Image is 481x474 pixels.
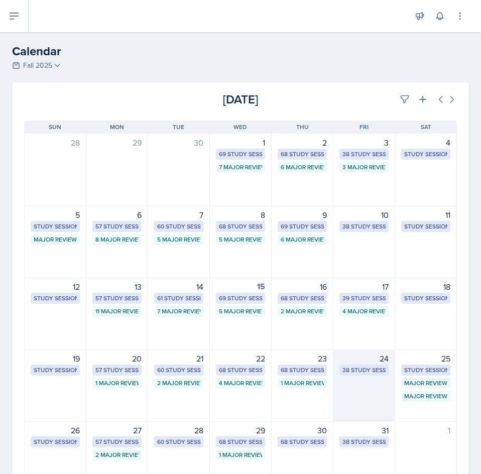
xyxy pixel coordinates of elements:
div: 30 [154,137,203,149]
div: 16 [278,281,327,293]
div: Study Session [34,222,77,231]
div: 6 [92,209,142,221]
div: 6 Major Review Sessions [281,163,324,172]
div: 18 [401,281,450,293]
div: [DATE] [168,90,312,108]
div: 22 [216,352,265,365]
div: 68 Study Sessions [281,366,324,375]
div: 60 Study Sessions [157,437,200,446]
div: 11 [401,209,450,221]
div: 68 Study Sessions [281,150,324,159]
div: 38 Study Sessions [342,222,386,231]
div: 14 [154,281,203,293]
div: 7 [154,209,203,221]
div: 4 [401,137,450,149]
div: 30 [278,424,327,436]
div: 61 Study Sessions [157,294,200,303]
div: Study Session [34,366,77,375]
span: Tue [173,123,184,132]
span: Sat [421,123,431,132]
div: 27 [92,424,142,436]
div: 57 Study Sessions [95,222,139,231]
div: 9 [278,209,327,221]
div: 69 Study Sessions [219,294,262,303]
span: Fall 2025 [23,60,52,71]
div: Study Session [404,150,447,159]
div: 4 Major Review Sessions [342,307,386,316]
div: 57 Study Sessions [95,294,139,303]
div: 31 [339,424,389,436]
div: 5 [31,209,80,221]
div: 15 [216,281,265,293]
div: 29 [216,424,265,436]
div: 5 Major Review Sessions [157,235,200,244]
div: 7 Major Review Sessions [219,163,262,172]
div: Major Review Session [404,392,447,401]
div: 26 [31,424,80,436]
div: 38 Study Sessions [342,366,386,375]
div: 68 Study Sessions [219,366,262,375]
div: 2 [278,137,327,149]
span: Wed [233,123,247,132]
div: 2 Major Review Sessions [95,450,139,459]
div: 60 Study Sessions [157,222,200,231]
div: 21 [154,352,203,365]
div: 20 [92,352,142,365]
div: 1 [216,137,265,149]
div: 3 Major Review Sessions [342,163,386,172]
div: 69 Study Sessions [219,150,262,159]
div: 8 [216,209,265,221]
div: 17 [339,281,389,293]
h2: Calendar [12,42,469,60]
div: 68 Study Sessions [281,437,324,446]
div: 39 Study Sessions [342,294,386,303]
div: 68 Study Sessions [219,437,262,446]
div: 23 [278,352,327,365]
span: Mon [110,123,124,132]
div: 1 Major Review Session [281,379,324,388]
div: Study Session [34,437,77,446]
div: Study Session [404,294,447,303]
span: Sun [49,123,61,132]
div: 1 Major Review Session [219,450,262,459]
div: 57 Study Sessions [95,437,139,446]
div: Study Session [404,222,447,231]
div: 10 [339,209,389,221]
div: 2 Major Review Sessions [157,379,200,388]
div: 13 [92,281,142,293]
div: 69 Study Sessions [281,222,324,231]
div: 57 Study Sessions [95,366,139,375]
div: 3 [339,137,389,149]
span: Fri [359,123,369,132]
div: 38 Study Sessions [342,437,386,446]
div: 2 Major Review Sessions [281,307,324,316]
div: 12 [31,281,80,293]
div: 1 Major Review Session [95,379,139,388]
div: 28 [154,424,203,436]
div: Study Session [34,294,77,303]
div: 11 Major Review Sessions [95,307,139,316]
div: Study Session [404,366,447,375]
span: Thu [296,123,309,132]
div: 29 [92,137,142,149]
div: 4 Major Review Sessions [219,379,262,388]
div: 6 Major Review Sessions [281,235,324,244]
div: 25 [401,352,450,365]
div: 8 Major Review Sessions [95,235,139,244]
div: Major Review Session [34,235,77,244]
div: 60 Study Sessions [157,366,200,375]
div: 38 Study Sessions [342,150,386,159]
div: 24 [339,352,389,365]
div: 1 [401,424,450,436]
div: Major Review Session [404,379,447,388]
div: 5 Major Review Sessions [219,235,262,244]
div: 7 Major Review Sessions [157,307,200,316]
div: 5 Major Review Sessions [219,307,262,316]
div: 19 [31,352,80,365]
div: 68 Study Sessions [219,222,262,231]
div: 68 Study Sessions [281,294,324,303]
div: 28 [31,137,80,149]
